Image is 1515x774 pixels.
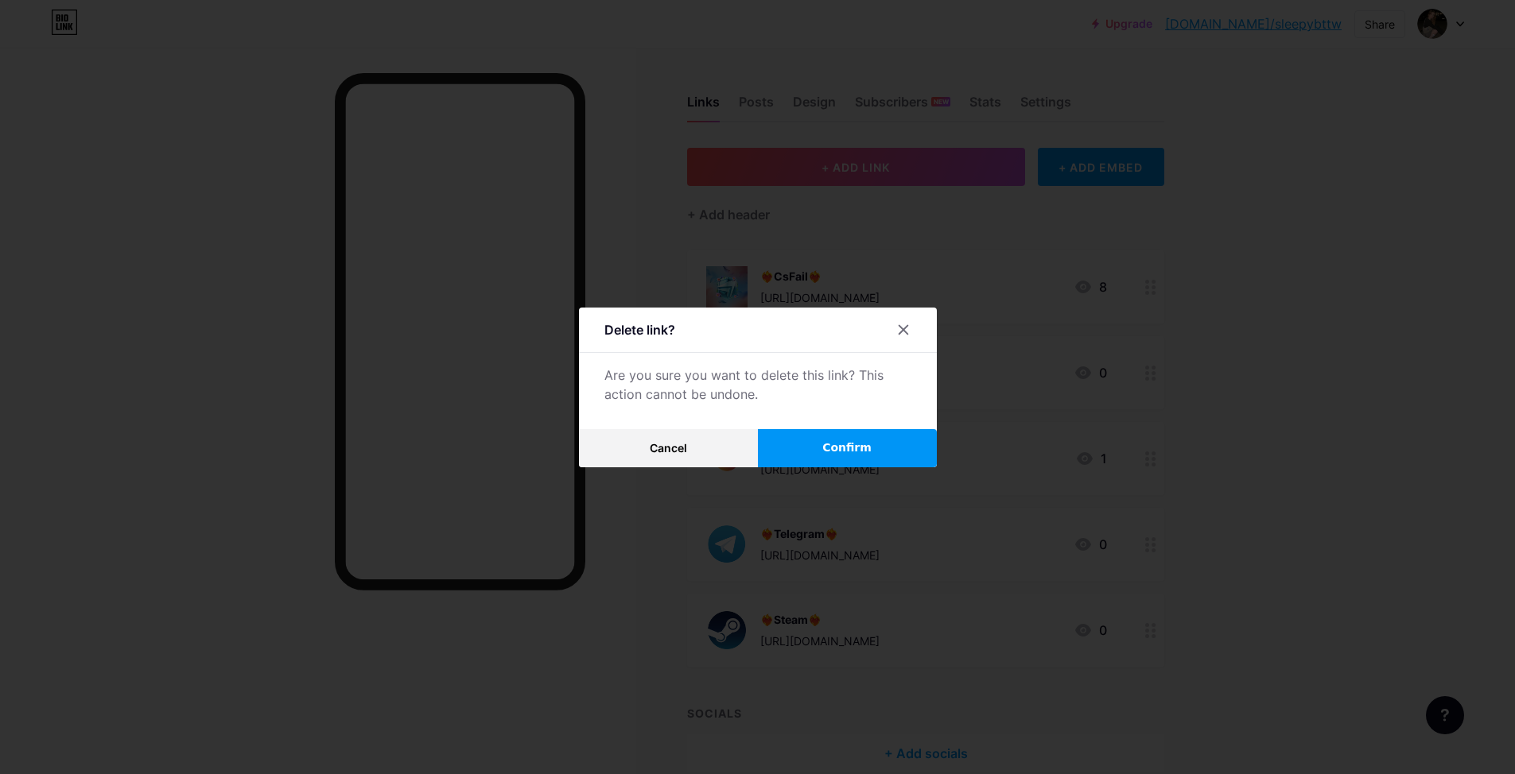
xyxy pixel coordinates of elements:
[604,320,675,339] div: Delete link?
[604,366,911,404] div: Are you sure you want to delete this link? This action cannot be undone.
[758,429,937,467] button: Confirm
[579,429,758,467] button: Cancel
[650,441,687,455] span: Cancel
[822,439,872,456] span: Confirm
